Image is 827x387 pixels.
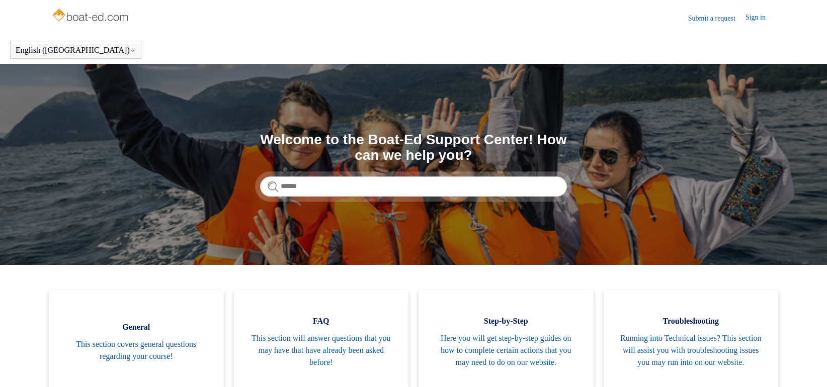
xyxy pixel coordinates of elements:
span: Here you will get step-by-step guides on how to complete certain actions that you may need to do ... [434,332,578,368]
h1: Welcome to the Boat-Ed Support Center! How can we help you? [260,132,567,163]
span: Step-by-Step [434,315,578,327]
input: Search [260,176,567,197]
span: Troubleshooting [619,315,764,327]
button: English ([GEOGRAPHIC_DATA]) [16,46,136,55]
img: Boat-Ed Help Center home page [51,6,131,26]
span: Running into Technical issues? This section will assist you with troubleshooting issues you may r... [619,332,764,368]
span: FAQ [249,315,394,327]
span: This section covers general questions regarding your course! [64,338,209,362]
span: General [64,321,209,333]
a: Sign in [746,12,776,24]
span: This section will answer questions that you may have that have already been asked before! [249,332,394,368]
a: Submit a request [688,13,746,24]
